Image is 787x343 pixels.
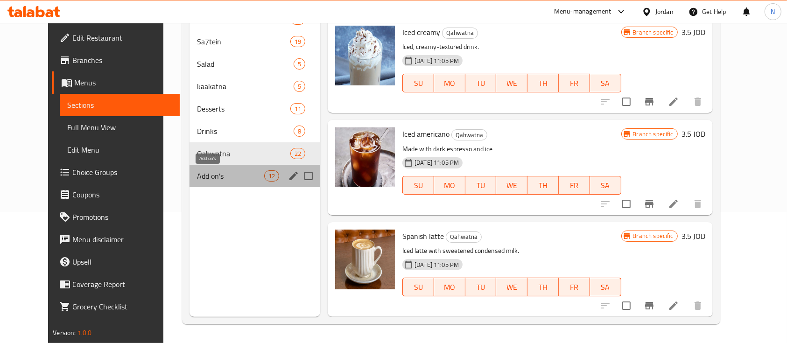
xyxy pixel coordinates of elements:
a: Menu disclaimer [52,228,180,251]
button: TH [527,74,559,92]
div: Qahwatna [451,129,487,140]
a: Sections [60,94,180,116]
a: Edit menu item [668,96,679,107]
span: Edit Restaurant [72,32,172,43]
span: TH [531,179,555,192]
span: kaakatna [197,81,294,92]
span: Branch specific [629,28,677,37]
span: Sections [67,99,172,111]
span: Promotions [72,211,172,223]
a: Edit menu item [668,198,679,210]
button: SA [590,278,621,296]
span: N [771,7,775,17]
a: Promotions [52,206,180,228]
span: [DATE] 11:05 PM [411,56,463,65]
a: Edit menu item [668,300,679,311]
span: Menu disclaimer [72,234,172,245]
span: TH [531,280,555,294]
span: [DATE] 11:05 PM [411,260,463,269]
div: items [290,148,305,159]
div: Qahwatna [446,231,482,243]
span: SU [407,280,430,294]
div: Qahwatna [442,28,478,39]
img: Spanish latte [335,230,395,289]
span: SU [407,179,430,192]
button: SA [590,74,621,92]
span: Sa7tein [197,36,290,47]
button: Branch-specific-item [638,294,661,317]
span: Qahwatna [443,28,478,38]
div: Desserts11 [190,98,320,120]
span: Salad [197,58,294,70]
span: TU [469,77,493,90]
a: Choice Groups [52,161,180,183]
button: WE [496,74,527,92]
a: Full Menu View [60,116,180,139]
span: Add on's [197,170,264,182]
span: TU [469,280,493,294]
a: Menus [52,71,180,94]
a: Edit Menu [60,139,180,161]
span: SU [407,77,430,90]
span: Iced americano [402,127,450,141]
button: TH [527,176,559,195]
span: MO [438,280,462,294]
button: SU [402,278,434,296]
span: FR [562,179,586,192]
p: Made with dark espresso and ice [402,143,621,155]
span: TH [531,77,555,90]
button: Branch-specific-item [638,193,661,215]
span: Select to update [617,296,636,315]
button: delete [687,91,709,113]
nav: Menu sections [190,4,320,191]
img: Iced creamy [335,26,395,85]
button: SA [590,176,621,195]
span: Grocery Checklist [72,301,172,312]
span: [DATE] 11:05 PM [411,158,463,167]
span: Qahwatna [197,148,290,159]
div: Qahwatna22 [190,142,320,165]
div: Add on's12edit [190,165,320,187]
a: Branches [52,49,180,71]
span: Branches [72,55,172,66]
span: 1.0.0 [77,327,92,339]
a: Upsell [52,251,180,273]
img: Iced americano [335,127,395,187]
span: MO [438,77,462,90]
span: FR [562,77,586,90]
span: SA [594,179,618,192]
div: Drinks8 [190,120,320,142]
button: FR [559,176,590,195]
button: Branch-specific-item [638,91,661,113]
span: Desserts [197,103,290,114]
button: FR [559,74,590,92]
span: WE [500,179,524,192]
button: TU [465,176,497,195]
div: Drinks [197,126,294,137]
span: Version: [53,327,76,339]
button: TU [465,278,497,296]
button: SU [402,74,434,92]
span: Select to update [617,194,636,214]
span: 5 [294,82,305,91]
span: Edit Menu [67,144,172,155]
a: Grocery Checklist [52,295,180,318]
button: edit [287,169,301,183]
a: Coupons [52,183,180,206]
span: Choice Groups [72,167,172,178]
span: WE [500,280,524,294]
span: Iced creamy [402,25,440,39]
span: 19 [291,37,305,46]
span: Upsell [72,256,172,267]
a: Coverage Report [52,273,180,295]
span: 11 [291,105,305,113]
span: SA [594,280,618,294]
span: 5 [294,60,305,69]
span: 12 [265,172,279,181]
span: Spanish latte [402,229,444,243]
h6: 3.5 JOD [682,230,705,243]
h6: 3.5 JOD [682,26,705,39]
span: Full Menu View [67,122,172,133]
